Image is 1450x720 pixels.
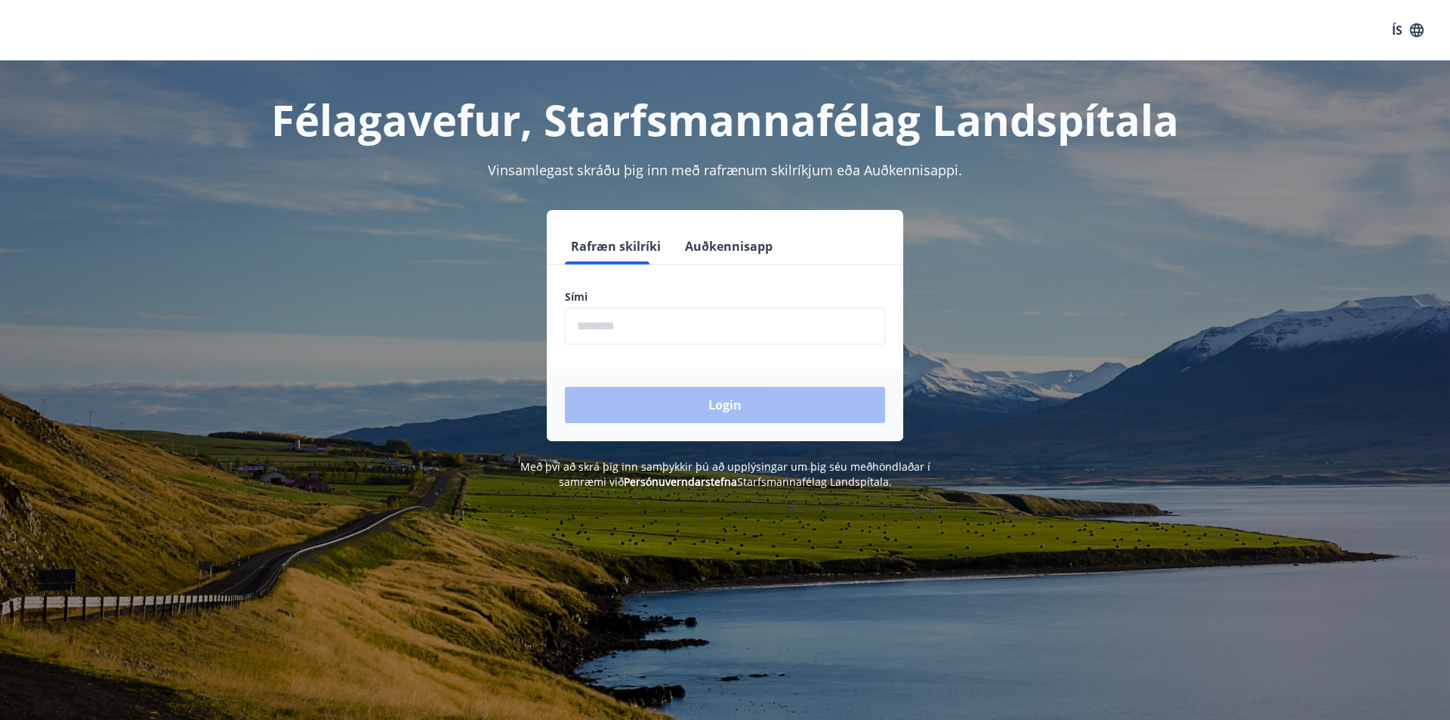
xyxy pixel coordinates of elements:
button: Rafræn skilríki [565,228,667,264]
span: Vinsamlegast skráðu þig inn með rafrænum skilríkjum eða Auðkennisappi. [488,161,962,179]
label: Sími [565,289,885,304]
button: Auðkennisapp [679,228,779,264]
button: ÍS [1384,17,1432,44]
span: Með því að skrá þig inn samþykkir þú að upplýsingar um þig séu meðhöndlaðar í samræmi við Starfsm... [520,459,930,489]
a: Persónuverndarstefna [624,474,737,489]
h1: Félagavefur, Starfsmannafélag Landspítala [199,91,1251,148]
